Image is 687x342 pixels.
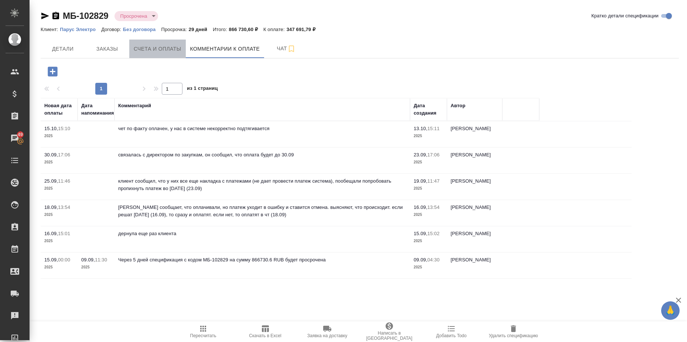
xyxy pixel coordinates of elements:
[118,204,406,219] p: [PERSON_NAME] сообщает, что оплачивали, но платеж уходит в ошибку и ставится отмена. выясняют, чт...
[58,231,70,236] p: 15:01
[451,102,465,109] div: Автор
[58,126,70,131] p: 15:10
[44,132,74,140] p: 2025
[118,13,150,19] button: Просрочена
[123,27,161,32] p: Без договора
[44,185,74,192] p: 2025
[2,129,28,148] a: 49
[427,178,440,184] p: 11:47
[44,152,58,158] p: 30.09,
[44,102,74,117] div: Новая дата оплаты
[95,257,107,263] p: 11:30
[161,27,188,32] p: Просрочка:
[44,178,58,184] p: 25.09,
[591,12,659,20] span: Кратко детали спецификации
[187,84,218,95] span: из 1 страниц
[447,174,502,200] td: [PERSON_NAME]
[41,27,60,32] p: Клиент:
[414,264,443,271] p: 2025
[447,253,502,278] td: [PERSON_NAME]
[189,27,213,32] p: 29 дней
[101,27,123,32] p: Договор:
[414,152,427,158] p: 23.09,
[287,27,321,32] p: 347 691,79 ₽
[81,264,111,271] p: 2025
[81,102,114,117] div: Дата напоминания
[427,126,440,131] p: 15:11
[414,126,427,131] p: 13.10,
[13,131,27,138] span: 49
[414,231,427,236] p: 15.09,
[414,237,443,245] p: 2025
[44,204,58,210] p: 18.09,
[427,231,440,236] p: 15:02
[269,44,304,53] span: Чат
[118,125,406,132] p: чет по факту оплачен, у нас в системе некорректно подтягивается
[60,27,101,32] p: Парус Электро
[118,102,151,109] div: Комментарий
[190,44,260,54] span: Комментарии к оплате
[414,159,443,166] p: 2025
[44,257,58,263] p: 15.09,
[118,256,406,264] p: Через 5 дней спецификация с кодом МБ-102829 на сумму 866730.6 RUB будет просрочена
[44,211,74,219] p: 2025
[44,264,74,271] p: 2025
[447,121,502,147] td: [PERSON_NAME]
[118,177,406,192] p: клиент сообщил, что у них все еще накладка с платежами (не дает провести платеж система), пообеща...
[60,26,101,32] a: Парус Электро
[134,44,181,54] span: Счета и оплаты
[58,257,70,263] p: 00:00
[427,152,440,158] p: 17:06
[58,178,70,184] p: 11:46
[44,159,74,166] p: 2025
[414,204,427,210] p: 16.09,
[89,44,125,54] span: Заказы
[58,152,70,158] p: 17:06
[41,11,49,20] button: Скопировать ссылку для ЯМессенджера
[427,204,440,210] p: 13:54
[213,27,229,32] p: Итого:
[81,257,95,263] p: 09.09,
[447,148,502,173] td: [PERSON_NAME]
[263,27,287,32] p: К оплате:
[447,200,502,226] td: [PERSON_NAME]
[414,102,443,117] div: Дата создания
[661,301,680,320] button: 🙏
[45,44,81,54] span: Детали
[118,230,406,237] p: дернула еще раз клиента
[63,11,109,21] a: МБ-102829
[42,64,63,79] button: Добавить комментарий
[414,185,443,192] p: 2025
[414,178,427,184] p: 19.09,
[115,11,158,21] div: Просрочена
[287,44,296,53] svg: Подписаться
[51,11,60,20] button: Скопировать ссылку
[58,204,70,210] p: 13:54
[414,257,427,263] p: 09.09,
[118,151,406,159] p: связалась с директором по закупкам, он сообщил, что оплата будет до 30.09
[427,257,440,263] p: 04:30
[123,26,161,32] a: Без договора
[44,237,74,245] p: 2025
[414,211,443,219] p: 2025
[664,303,677,318] span: 🙏
[229,27,263,32] p: 866 730,60 ₽
[414,132,443,140] p: 2025
[44,231,58,236] p: 16.09,
[447,226,502,252] td: [PERSON_NAME]
[44,126,58,131] p: 15.10,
